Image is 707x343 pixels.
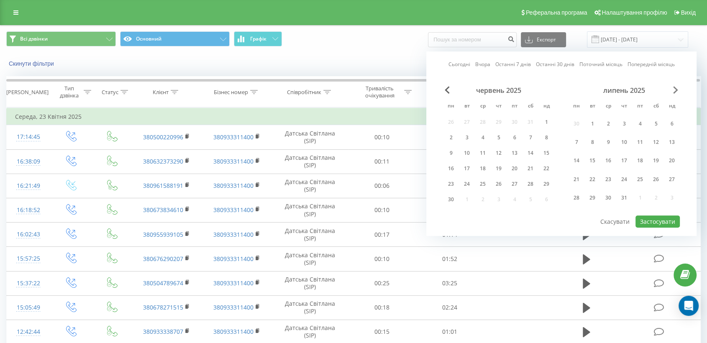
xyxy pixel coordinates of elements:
div: 10 [619,137,630,148]
td: 01:52 [416,247,484,271]
div: 18 [635,156,646,166]
div: 25 [635,174,646,185]
div: 5 [493,132,504,143]
div: [PERSON_NAME] [6,89,49,96]
div: 11 [477,148,488,159]
td: 00:11 [348,149,416,174]
div: Статус [102,89,118,96]
div: липень 2025 [569,86,680,95]
div: 14 [571,156,582,166]
div: сб 19 лип 2025 р. [648,153,664,169]
div: вт 17 черв 2025 р. [459,162,475,175]
div: чт 31 лип 2025 р. [616,190,632,206]
a: 380673834610 [143,206,183,214]
td: Середа, 23 Квітня 2025 [7,108,701,125]
div: червень 2025 [443,86,554,95]
div: 8 [587,137,598,148]
div: нд 8 черв 2025 р. [538,131,554,144]
td: Датська Світлана (SIP) [272,223,348,247]
div: пн 16 черв 2025 р. [443,162,459,175]
div: 13 [509,148,520,159]
div: 5 [651,118,661,129]
div: 3 [461,132,472,143]
span: Previous Month [445,86,450,94]
div: пн 14 лип 2025 р. [569,153,584,169]
abbr: п’ятниця [508,100,521,113]
div: 1 [541,117,552,128]
div: 16:02:43 [15,226,41,243]
button: Скинути фільтри [6,60,58,67]
td: Датська Світлана (SIP) [272,247,348,271]
div: нд 27 лип 2025 р. [664,171,680,187]
input: Пошук за номером [428,32,517,47]
div: сб 26 лип 2025 р. [648,171,664,187]
div: 16:38:09 [15,154,41,170]
div: 12:42:44 [15,324,41,340]
abbr: середа [602,100,615,113]
div: 8 [541,132,552,143]
div: 4 [477,132,488,143]
div: 16:21:49 [15,178,41,194]
a: 380933311400 [213,230,254,238]
div: чт 26 черв 2025 р. [491,178,507,190]
div: 28 [571,192,582,203]
td: 00:25 [348,271,416,295]
div: чт 17 лип 2025 р. [616,153,632,169]
div: нд 29 черв 2025 р. [538,178,554,190]
div: ср 23 лип 2025 р. [600,171,616,187]
div: 21 [571,174,582,185]
div: сб 12 лип 2025 р. [648,135,664,150]
div: чт 19 черв 2025 р. [491,162,507,175]
div: пн 9 черв 2025 р. [443,147,459,159]
span: Графік [250,36,266,42]
span: Вихід [681,9,696,16]
div: пн 23 черв 2025 р. [443,178,459,190]
div: 10 [461,148,472,159]
div: 22 [587,174,598,185]
div: ср 25 черв 2025 р. [475,178,491,190]
abbr: субота [650,100,662,113]
td: 00:10 [348,247,416,271]
td: 03:25 [416,271,484,295]
abbr: понеділок [445,100,457,113]
div: чт 24 лип 2025 р. [616,171,632,187]
a: 380500220996 [143,133,183,141]
div: 24 [619,174,630,185]
button: Скасувати [596,215,634,228]
div: 6 [509,132,520,143]
div: 17 [461,163,472,174]
div: 29 [541,179,552,189]
td: 01:29 [416,198,484,222]
a: 380933311400 [213,279,254,287]
a: Попередній місяць [628,61,675,69]
div: 27 [666,174,677,185]
abbr: четвер [492,100,505,113]
div: ср 18 черв 2025 р. [475,162,491,175]
div: 12 [493,148,504,159]
div: пт 13 черв 2025 р. [507,147,523,159]
div: 18 [477,163,488,174]
a: 380933311400 [213,157,254,165]
div: 29 [587,192,598,203]
a: Останні 7 днів [495,61,531,69]
td: 01:03 [416,149,484,174]
div: нд 15 черв 2025 р. [538,147,554,159]
div: Тип дзвінка [57,85,82,99]
div: 3 [619,118,630,129]
button: Експорт [521,32,566,47]
td: Датська Світлана (SIP) [272,174,348,198]
td: 01:54 [416,125,484,149]
div: чт 5 черв 2025 р. [491,131,507,144]
span: Реферальна програма [526,9,587,16]
div: ср 30 лип 2025 р. [600,190,616,206]
div: ср 4 черв 2025 р. [475,131,491,144]
abbr: понеділок [570,100,583,113]
div: 15 [587,156,598,166]
td: Датська Світлана (SIP) [272,125,348,149]
div: 28 [525,179,536,189]
div: ср 9 лип 2025 р. [600,135,616,150]
a: 380676290207 [143,255,183,263]
a: 380933311400 [213,328,254,335]
div: 19 [651,156,661,166]
div: вт 29 лип 2025 р. [584,190,600,206]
